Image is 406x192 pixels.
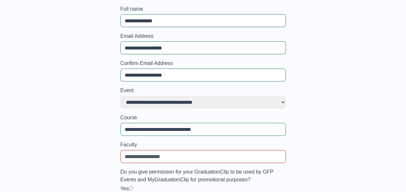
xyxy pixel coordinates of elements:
label: Confirm Email Address [120,59,286,67]
label: Do you give permission for your GraduationClip to be used by GFP Events and MyGraduationClip for ... [120,168,286,184]
label: Event [120,87,286,94]
label: Course [120,114,286,122]
label: Faculty [120,141,286,149]
label: Email Address [120,32,286,40]
label: Full name [120,5,286,13]
label: Yes [120,186,129,191]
